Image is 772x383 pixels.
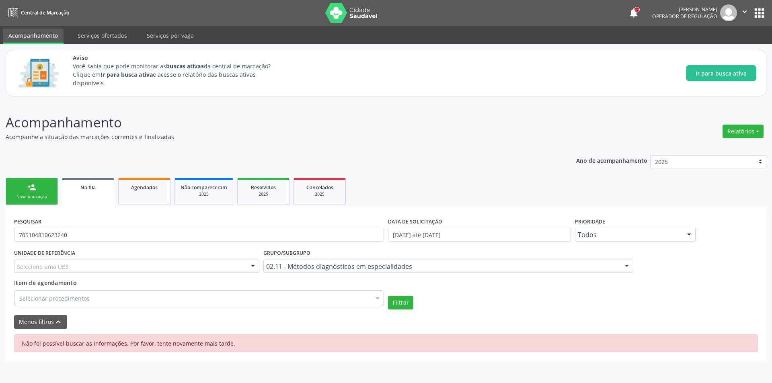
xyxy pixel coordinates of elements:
img: Imagem de CalloutCard [16,55,62,91]
span: Aviso [73,53,285,62]
div: 2025 [300,191,340,197]
div: Não foi possível buscar as informações. Por favor, tente novamente mais tarde. [14,334,758,352]
a: Acompanhamento [3,29,64,44]
a: Central de Marcação [6,6,69,19]
button:  [737,4,752,21]
span: Central de Marcação [21,9,69,16]
label: Prioridade [575,215,605,228]
span: 02.11 - Métodos diagnósticos em especialidades [266,262,617,270]
span: Item de agendamento [14,279,77,287]
label: DATA DE SOLICITAÇÃO [388,215,442,228]
input: Selecione um intervalo [388,228,571,242]
strong: Ir para busca ativa [101,71,153,78]
span: Todos [578,231,679,239]
button: apps [752,6,766,20]
button: Menos filtroskeyboard_arrow_up [14,315,67,329]
i: keyboard_arrow_up [54,317,63,326]
div: Nova marcação [12,194,52,200]
span: Operador de regulação [652,13,717,20]
a: Serviços por vaga [141,29,199,43]
span: Cancelados [306,184,333,191]
div: 2025 [181,191,227,197]
p: Acompanhamento [6,113,538,133]
button: notifications [628,7,639,18]
label: PESQUISAR [14,215,41,228]
label: UNIDADE DE REFERÊNCIA [14,247,75,260]
div: person_add [27,183,36,192]
span: Resolvidos [251,184,276,191]
span: Na fila [80,184,96,191]
div: 2025 [243,191,283,197]
input: Nome, CNS [14,228,384,242]
img: img [720,4,737,21]
button: Ir para busca ativa [686,65,756,81]
span: Selecione uma UBS [17,262,69,271]
strong: buscas ativas [166,62,203,70]
p: Ano de acompanhamento [576,155,647,165]
p: Acompanhe a situação das marcações correntes e finalizadas [6,133,538,141]
div: [PERSON_NAME] [652,6,717,13]
span: Não compareceram [181,184,227,191]
a: Serviços ofertados [72,29,133,43]
span: Agendados [131,184,158,191]
button: Relatórios [723,125,764,138]
label: Grupo/Subgrupo [263,247,310,260]
p: Você sabia que pode monitorar as da central de marcação? Clique em e acesse o relatório das busca... [73,62,285,87]
i:  [740,7,749,16]
span: Ir para busca ativa [696,69,747,78]
button: Filtrar [388,296,413,309]
span: Selecionar procedimentos [19,294,90,303]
